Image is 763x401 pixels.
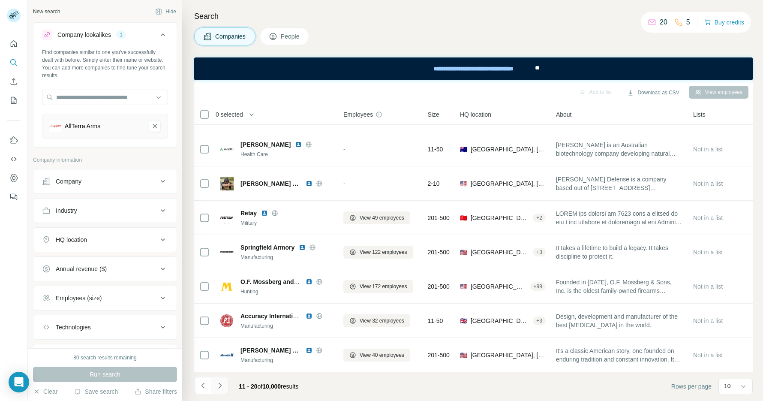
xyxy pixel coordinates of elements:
span: 0 selected [216,110,243,119]
div: Manufacturing [240,356,333,364]
button: Quick start [7,36,21,51]
span: 11 - 20 [239,383,258,390]
span: [GEOGRAPHIC_DATA], [US_STATE] [471,248,529,256]
div: Hunting [240,288,333,295]
div: Employees (size) [56,294,102,302]
span: 11-50 [428,317,443,325]
span: 201-500 [428,248,450,256]
span: Not in a list [693,214,723,221]
span: [PERSON_NAME] is an Australian biotechnology company developing natural immune modulatory product... [556,141,683,158]
span: Size [428,110,439,119]
button: Company lookalikes1 [33,24,177,48]
p: 10 [724,382,731,390]
span: LOREM ips dolorsi am 7623 cons a elitsed do eiu t inc utlabore et doloremagn al eni Adminim venia... [556,209,683,226]
span: O.F. Mossberg and Sons [240,278,310,285]
iframe: Banner [194,57,753,80]
button: Navigate to previous page [194,377,211,394]
span: - [343,180,345,187]
div: Health Care [240,151,333,158]
span: [GEOGRAPHIC_DATA], [GEOGRAPHIC_DATA] [471,351,546,359]
div: 80 search results remaining [73,354,136,362]
img: Logo of Accuracy International [220,314,234,328]
img: Logo of Ondek [220,148,234,151]
img: Logo of Roberts Defense [220,177,234,190]
div: AllTerra Arms [65,122,100,130]
button: View 40 employees [343,349,410,362]
button: Buy credits [704,16,744,28]
button: Share filters [135,387,177,396]
span: 🇦🇺 [460,145,467,154]
span: 201-500 [428,351,450,359]
div: + 2 [533,214,546,222]
span: 11-50 [428,145,443,154]
span: View 40 employees [360,351,404,359]
button: View 172 employees [343,280,413,293]
button: Use Surfe on LinkedIn [7,133,21,148]
button: Feedback [7,189,21,205]
img: Logo of O.F. Mossberg and Sons [220,280,234,293]
span: Companies [215,32,246,41]
button: View 32 employees [343,314,410,327]
button: Industry [33,200,177,221]
span: 201-500 [428,282,450,291]
span: Not in a list [693,283,723,290]
div: Industry [56,206,77,215]
button: Company [33,171,177,192]
button: Save search [74,387,118,396]
span: View 122 employees [360,248,407,256]
button: Download as CSV [621,86,685,99]
img: Logo of Springfield Armory [220,251,234,253]
span: 🇺🇸 [460,282,467,291]
span: It takes a lifetime to build a legacy. It takes discipline to protect it. [556,244,683,261]
button: My lists [7,93,21,108]
span: About [556,110,572,119]
span: 201-500 [428,214,450,222]
img: LinkedIn logo [261,210,268,217]
span: [PERSON_NAME] [240,140,291,149]
span: [PERSON_NAME] Firearms [240,346,301,355]
span: results [239,383,298,390]
button: Technologies [33,317,177,338]
span: 10,000 [262,383,281,390]
div: + 99 [530,283,546,290]
span: View 49 employees [360,214,404,222]
img: AllTerra Arms-logo [49,120,61,132]
span: Lists [693,110,706,119]
span: - [343,146,345,153]
button: Navigate to next page [211,377,228,394]
div: Manufacturing [240,322,333,330]
div: Company lookalikes [57,30,111,39]
span: 2-10 [428,179,440,188]
span: Retay [240,209,257,217]
span: View 172 employees [360,283,407,290]
span: [PERSON_NAME] Defense is a company based out of [STREET_ADDRESS][US_STATE]. [556,175,683,192]
button: AllTerra Arms-remove-button [149,120,161,132]
div: Annual revenue ($) [56,265,107,273]
p: 5 [686,17,690,27]
span: Founded in [DATE], O.F. Mossberg & Sons, Inc. is the oldest family-owned firearms manufacturer in... [556,278,683,295]
span: 🇹🇷 [460,214,467,222]
p: Company information [33,156,177,164]
h4: Search [194,10,753,22]
span: [GEOGRAPHIC_DATA], [US_STATE] [471,179,546,188]
img: Logo of Marlin Firearms [220,348,234,362]
span: [GEOGRAPHIC_DATA], [US_STATE] [471,282,527,291]
button: Annual revenue ($) [33,259,177,279]
img: LinkedIn logo [306,278,312,285]
span: Not in a list [693,180,723,187]
img: LinkedIn logo [306,180,312,187]
span: 🇺🇸 [460,248,467,256]
button: View 122 employees [343,246,413,259]
span: of [258,383,263,390]
span: Not in a list [693,317,723,324]
button: Dashboard [7,170,21,186]
span: [GEOGRAPHIC_DATA] [471,317,529,325]
button: Enrich CSV [7,74,21,89]
span: 🇺🇸 [460,351,467,359]
div: HQ location [56,235,87,244]
button: Search [7,55,21,70]
img: LinkedIn logo [306,313,312,320]
div: Open Intercom Messenger [9,372,29,392]
img: LinkedIn logo [306,347,312,354]
button: Keywords [33,346,177,367]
